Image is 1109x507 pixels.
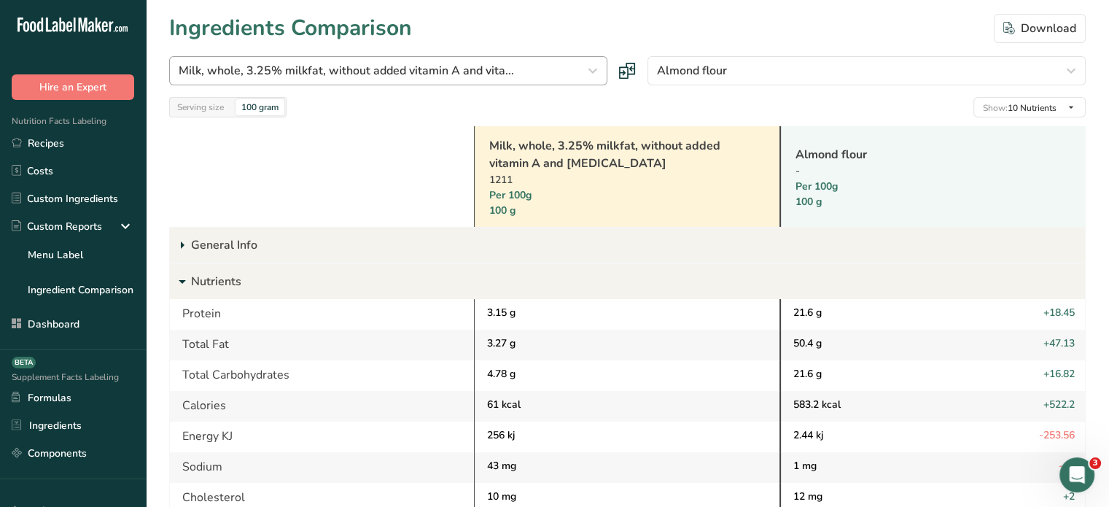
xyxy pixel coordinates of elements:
span: +522.2 [1043,397,1075,414]
button: Download [994,14,1086,43]
div: 50.4 g [779,330,1085,360]
div: Energy KJ [170,422,474,452]
span: 10 Nutrients [983,102,1057,114]
div: Total Fat [170,330,474,360]
div: 2.44 kj [779,422,1085,452]
button: Show:10 Nutrients [973,97,1086,117]
span: +47.13 [1043,336,1075,353]
div: Calories [170,391,474,422]
div: Custom Reports [12,219,102,234]
div: Per 100g [795,179,1033,209]
span: Milk, whole, 3.25% milkfat, without added vitamin A and vita... [179,62,514,80]
div: 1211 [489,172,727,187]
div: 21.6 g [779,299,1085,330]
div: Serving size [171,99,230,115]
span: Show: [983,102,1008,114]
div: Nutrients [170,264,1085,299]
div: Total Carbohydrates [170,360,474,391]
h1: Ingredients Comparison [169,12,412,44]
div: 583.2 kcal [779,391,1085,422]
div: Download [1003,20,1076,37]
div: 3.15 g [474,299,779,330]
div: 100 g [489,203,727,218]
span: -253.56 [1039,427,1075,445]
span: +18.45 [1043,305,1075,322]
a: Milk, whole, 3.25% milkfat, without added vitamin A and [MEDICAL_DATA] [489,137,727,172]
div: 1 mg [779,452,1085,483]
iframe: Intercom live chat [1059,457,1094,492]
div: 61 kcal [474,391,779,422]
span: +16.82 [1043,366,1075,384]
div: 21.6 g [779,360,1085,391]
button: Almond flour [647,56,1086,85]
span: -42 [1059,458,1075,476]
div: 100 gram [236,99,284,115]
span: Almond flour [657,62,727,80]
span: 3 [1089,457,1101,469]
div: 3.27 g [474,330,779,360]
div: - [795,163,1033,179]
button: Hire an Expert [12,74,134,100]
div: 43 mg [474,452,779,483]
div: 100 g [795,194,1033,209]
button: Milk, whole, 3.25% milkfat, without added vitamin A and vita... [169,56,607,85]
div: Protein [170,299,474,330]
p: General Info [191,228,1085,263]
a: Almond flour [795,146,1033,163]
p: Nutrients [191,264,1085,299]
div: General Info [170,228,1085,263]
div: Per 100g [489,187,727,218]
div: Sodium [170,452,474,483]
span: +2 [1063,489,1075,506]
div: BETA [12,357,36,368]
div: 256 kj [474,422,779,452]
div: 4.78 g [474,360,779,391]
